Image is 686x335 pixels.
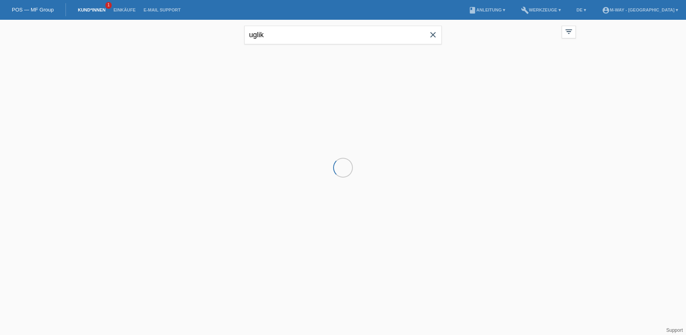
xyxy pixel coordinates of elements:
[469,6,476,14] i: book
[465,8,509,12] a: bookAnleitung ▾
[598,8,682,12] a: account_circlem-way - [GEOGRAPHIC_DATA] ▾
[244,26,442,44] input: Suche...
[74,8,109,12] a: Kund*innen
[573,8,590,12] a: DE ▾
[602,6,610,14] i: account_circle
[428,30,438,40] i: close
[109,8,139,12] a: Einkäufe
[12,7,54,13] a: POS — MF Group
[517,8,565,12] a: buildWerkzeuge ▾
[140,8,185,12] a: E-Mail Support
[564,27,573,36] i: filter_list
[666,327,683,333] a: Support
[521,6,529,14] i: build
[105,2,112,9] span: 1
